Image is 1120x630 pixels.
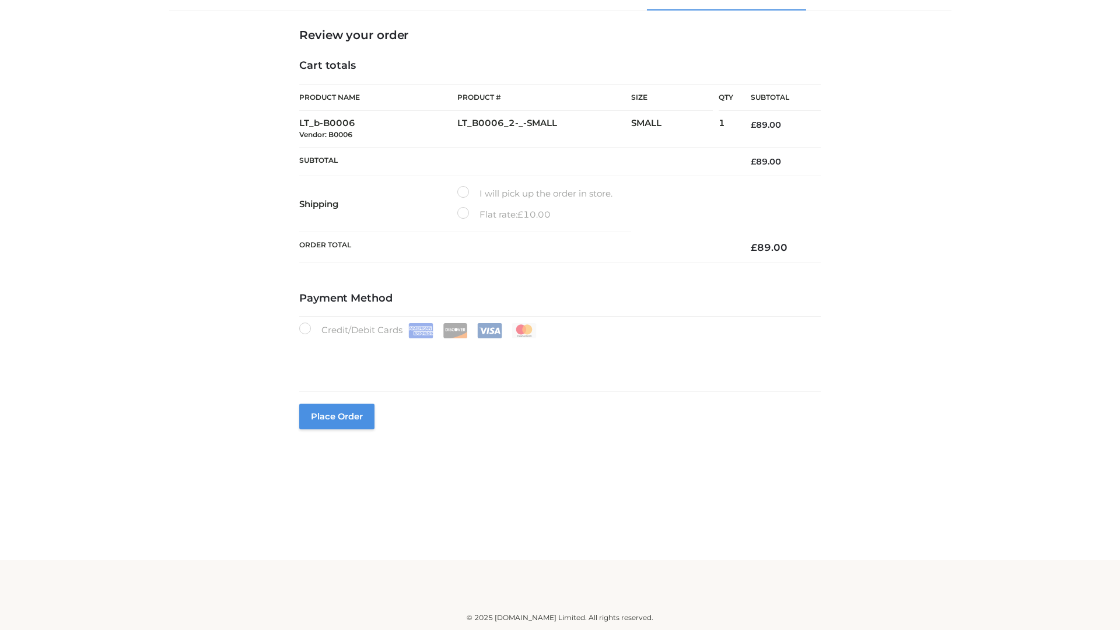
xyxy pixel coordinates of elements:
th: Product # [457,84,631,111]
h4: Cart totals [299,60,821,72]
small: Vendor: B0006 [299,130,352,139]
img: Mastercard [512,323,537,338]
div: © 2025 [DOMAIN_NAME] Limited. All rights reserved. [173,612,947,624]
button: Place order [299,404,374,429]
bdi: 89.00 [751,120,781,130]
th: Qty [719,84,733,111]
span: £ [751,156,756,167]
th: Shipping [299,176,457,232]
h3: Review your order [299,28,821,42]
span: £ [517,209,523,220]
td: LT_b-B0006 [299,111,457,148]
th: Subtotal [299,147,733,176]
span: £ [751,242,757,253]
label: Credit/Debit Cards [299,323,538,338]
h4: Payment Method [299,292,821,305]
td: SMALL [631,111,719,148]
bdi: 89.00 [751,156,781,167]
img: Visa [477,323,502,338]
th: Order Total [299,232,733,263]
th: Size [631,85,713,111]
td: LT_B0006_2-_-SMALL [457,111,631,148]
iframe: Secure payment input frame [297,336,818,379]
th: Subtotal [733,85,821,111]
img: Discover [443,323,468,338]
label: I will pick up the order in store. [457,186,612,201]
bdi: 10.00 [517,209,551,220]
th: Product Name [299,84,457,111]
img: Amex [408,323,433,338]
bdi: 89.00 [751,242,787,253]
td: 1 [719,111,733,148]
span: £ [751,120,756,130]
label: Flat rate: [457,207,551,222]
